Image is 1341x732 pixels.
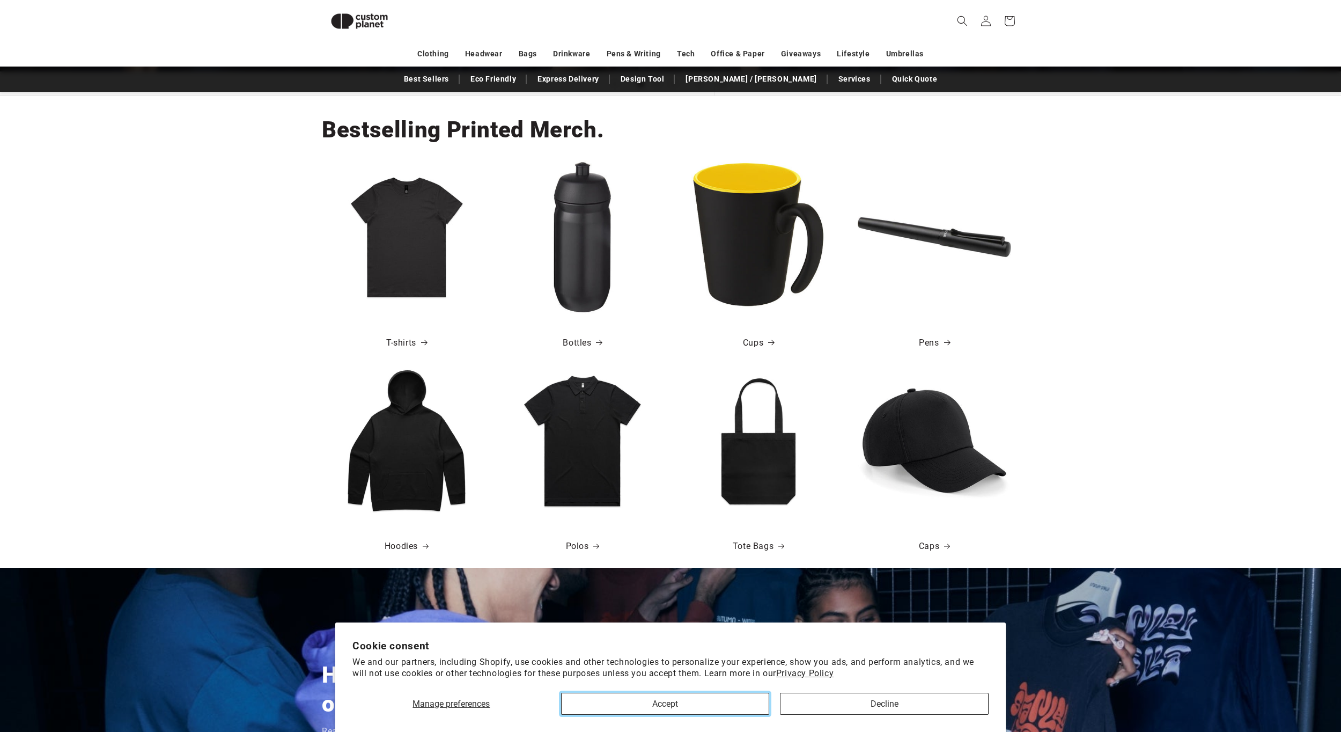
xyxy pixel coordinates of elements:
[743,335,774,351] a: Cups
[682,160,835,314] img: Oli 360 ml ceramic mug with handle
[352,657,989,679] p: We and our partners, including Shopify, use cookies and other technologies to personalize your ex...
[886,45,924,63] a: Umbrellas
[322,661,614,719] h2: How to make and sell your own Band Merch
[566,539,600,554] a: Polos
[1162,616,1341,732] iframe: Chat Widget
[615,70,670,89] a: Design Tool
[837,45,870,63] a: Lifestyle
[833,70,876,89] a: Services
[561,693,770,715] button: Accept
[385,539,429,554] a: Hoodies
[465,70,521,89] a: Eco Friendly
[677,45,695,63] a: Tech
[399,70,454,89] a: Best Sellers
[412,699,490,709] span: Manage preferences
[417,45,449,63] a: Clothing
[607,45,661,63] a: Pens & Writing
[322,115,604,144] h2: Bestselling Printed Merch.
[680,70,822,89] a: [PERSON_NAME] / [PERSON_NAME]
[951,9,974,33] summary: Search
[780,693,989,715] button: Decline
[781,45,821,63] a: Giveaways
[711,45,764,63] a: Office & Paper
[553,45,590,63] a: Drinkware
[887,70,943,89] a: Quick Quote
[465,45,503,63] a: Headwear
[506,160,659,314] img: HydroFlex™ 500 ml squeezy sport bottle
[532,70,605,89] a: Express Delivery
[733,539,784,554] a: Tote Bags
[352,693,550,715] button: Manage preferences
[322,4,397,38] img: Custom Planet
[352,640,989,652] h2: Cookie consent
[563,335,602,351] a: Bottles
[776,668,834,678] a: Privacy Policy
[386,335,427,351] a: T-shirts
[919,539,950,554] a: Caps
[519,45,537,63] a: Bags
[919,335,949,351] a: Pens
